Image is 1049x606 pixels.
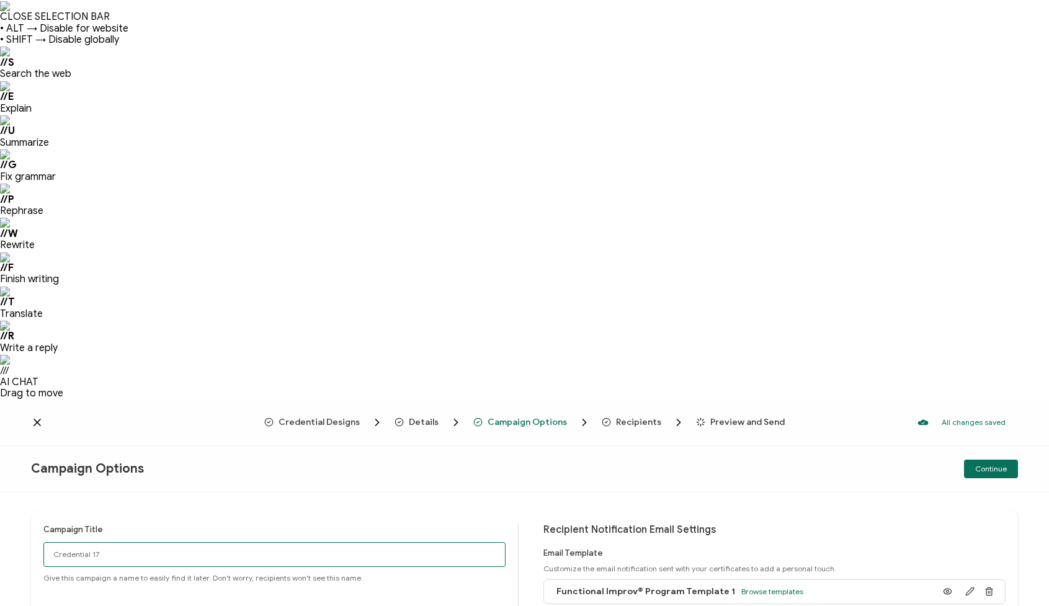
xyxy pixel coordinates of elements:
[395,416,462,429] span: Details
[43,542,506,567] input: Campaign Options
[696,417,785,427] span: Preview and Send
[543,524,716,536] span: Recipient Notification Email Settings
[264,416,383,429] span: Credential Designs
[488,417,567,427] span: Campaign Options
[616,417,661,427] span: Recipients
[942,417,1006,427] p: All changes saved
[836,466,1049,606] iframe: Chat Widget
[264,416,785,429] div: Breadcrumb
[964,460,1018,478] button: Continue
[710,417,785,427] span: Preview and Send
[556,586,735,597] span: Functional Improv® Program Template 1
[43,573,363,582] span: Give this campaign a name to easily find it later. Don't worry, recipients won't see this name.
[279,417,360,427] span: Credential Designs
[602,416,685,429] span: Recipients
[473,416,591,429] span: Campaign Options
[31,461,144,476] span: Campaign Options
[43,525,103,534] label: Campaign Title
[741,587,803,596] span: Browse templates
[543,548,603,558] label: Email Template
[975,465,1007,473] span: Continue
[409,417,439,427] span: Details
[543,564,836,573] span: Customize the email notification sent with your certificates to add a personal touch.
